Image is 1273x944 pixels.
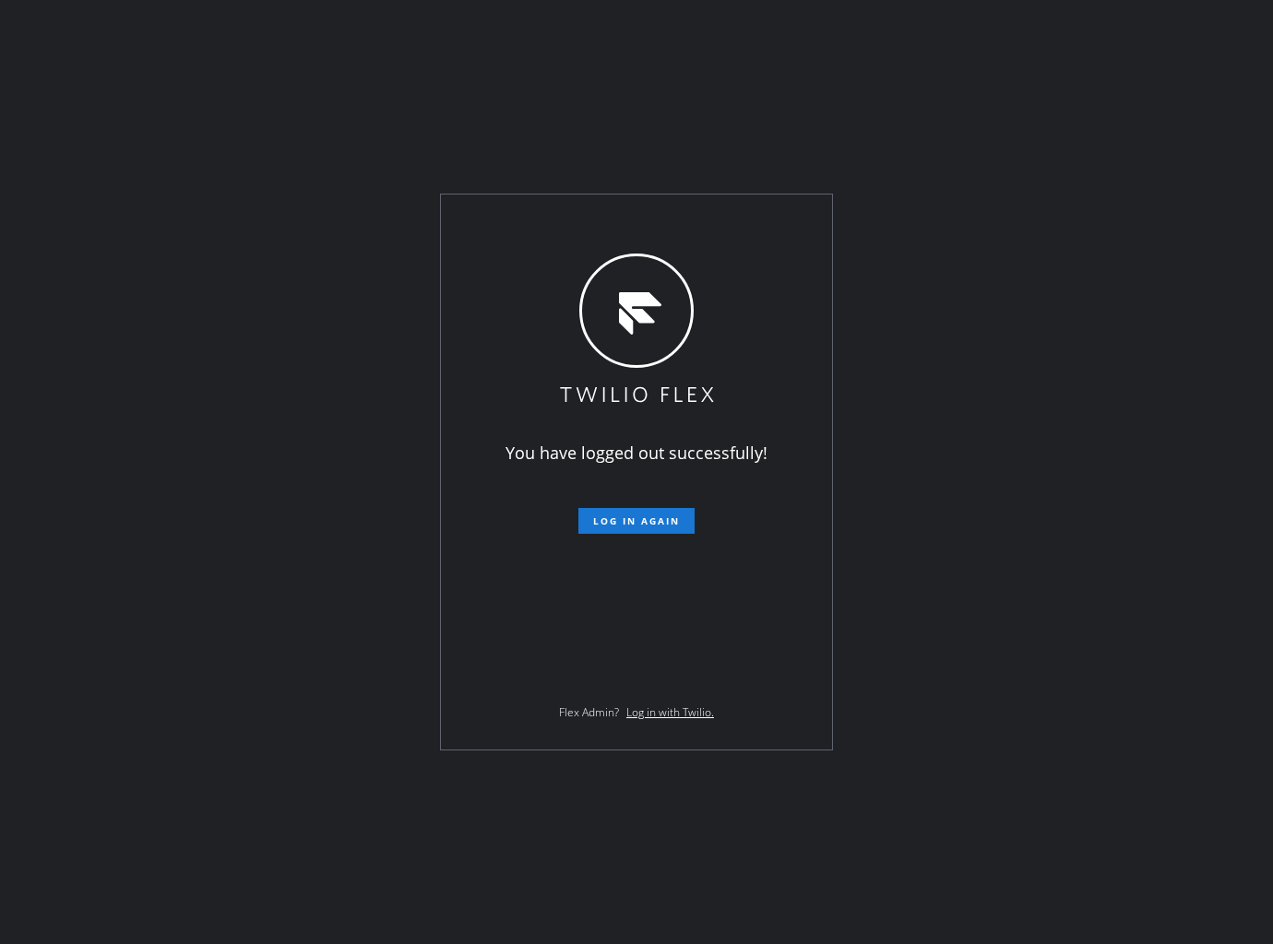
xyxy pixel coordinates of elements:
[593,514,680,527] span: Log in again
[559,704,619,720] span: Flex Admin?
[506,442,767,464] span: You have logged out successfully!
[626,704,714,720] a: Log in with Twilio.
[578,508,695,534] button: Log in again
